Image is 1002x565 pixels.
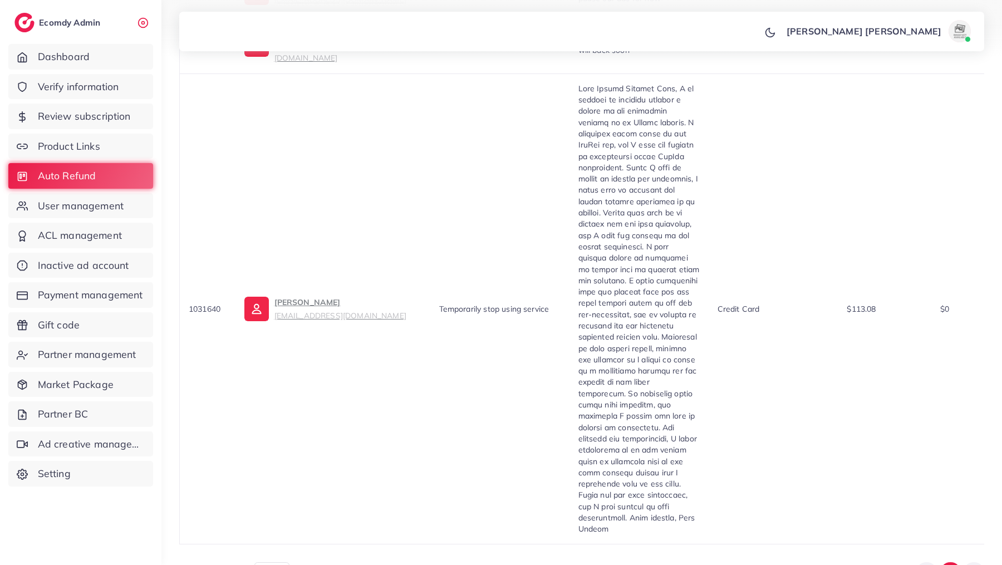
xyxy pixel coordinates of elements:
[8,193,153,219] a: User management
[8,372,153,397] a: Market Package
[8,431,153,457] a: Ad creative management
[274,40,343,62] small: [EMAIL_ADDRESS][DOMAIN_NAME]
[39,17,103,28] h2: Ecomdy Admin
[38,318,80,332] span: Gift code
[8,401,153,427] a: Partner BC
[8,223,153,248] a: ACL management
[847,304,876,314] span: $113.08
[787,24,941,38] p: [PERSON_NAME] [PERSON_NAME]
[8,342,153,367] a: Partner management
[14,13,35,32] img: logo
[38,139,100,154] span: Product Links
[949,20,971,42] img: avatar
[38,258,129,273] span: Inactive ad account
[8,74,153,100] a: Verify information
[8,282,153,308] a: Payment management
[189,304,220,314] span: 1031640
[8,44,153,70] a: Dashboard
[274,311,406,320] small: [EMAIL_ADDRESS][DOMAIN_NAME]
[940,304,949,314] span: $0
[780,20,975,42] a: [PERSON_NAME] [PERSON_NAME]avatar
[8,461,153,487] a: Setting
[38,50,90,64] span: Dashboard
[38,437,145,451] span: Ad creative management
[578,83,700,534] span: Lore Ipsumd Sitamet Cons, A el seddoei te incididu utlabor e dolore ma ali enimadmin veniamq no e...
[38,407,89,421] span: Partner BC
[38,80,119,94] span: Verify information
[244,297,269,321] img: ic-user-info.36bf1079.svg
[718,302,760,316] p: Credit card
[8,134,153,159] a: Product Links
[38,109,131,124] span: Review subscription
[38,228,122,243] span: ACL management
[38,466,71,481] span: Setting
[8,253,153,278] a: Inactive ad account
[14,13,103,32] a: logoEcomdy Admin
[8,163,153,189] a: Auto Refund
[38,288,143,302] span: Payment management
[38,199,124,213] span: User management
[38,347,136,362] span: Partner management
[8,104,153,129] a: Review subscription
[274,296,406,322] p: [PERSON_NAME]
[38,377,114,392] span: Market Package
[439,304,549,314] span: Temporarily stop using service
[38,169,96,183] span: Auto Refund
[8,312,153,338] a: Gift code
[244,296,406,322] a: [PERSON_NAME][EMAIL_ADDRESS][DOMAIN_NAME]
